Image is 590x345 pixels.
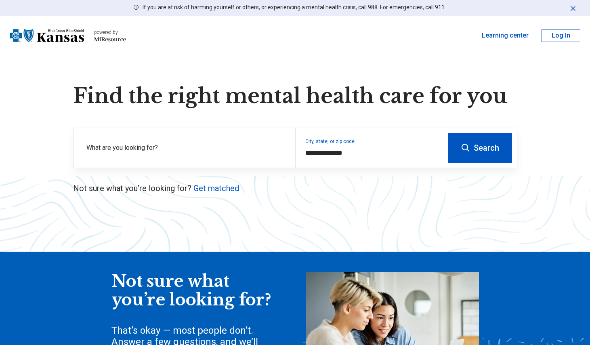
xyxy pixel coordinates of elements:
p: If you are at risk of harming yourself or others, or experiencing a mental health crisis, call 98... [143,3,446,12]
div: Not sure what you’re looking for? [111,272,273,309]
a: Get matched [193,183,239,193]
a: Learning center [482,31,529,40]
button: Dismiss [569,3,577,13]
label: What are you looking for? [86,143,286,153]
h1: Find the right mental health care for you [73,84,517,108]
div: powered by [94,29,126,36]
button: Log In [542,29,580,42]
p: Not sure what you’re looking for? [73,183,517,194]
button: Search [448,133,512,163]
img: Blue Cross Blue Shield Kansas [10,26,84,45]
a: Blue Cross Blue Shield Kansaspowered by [10,26,126,45]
